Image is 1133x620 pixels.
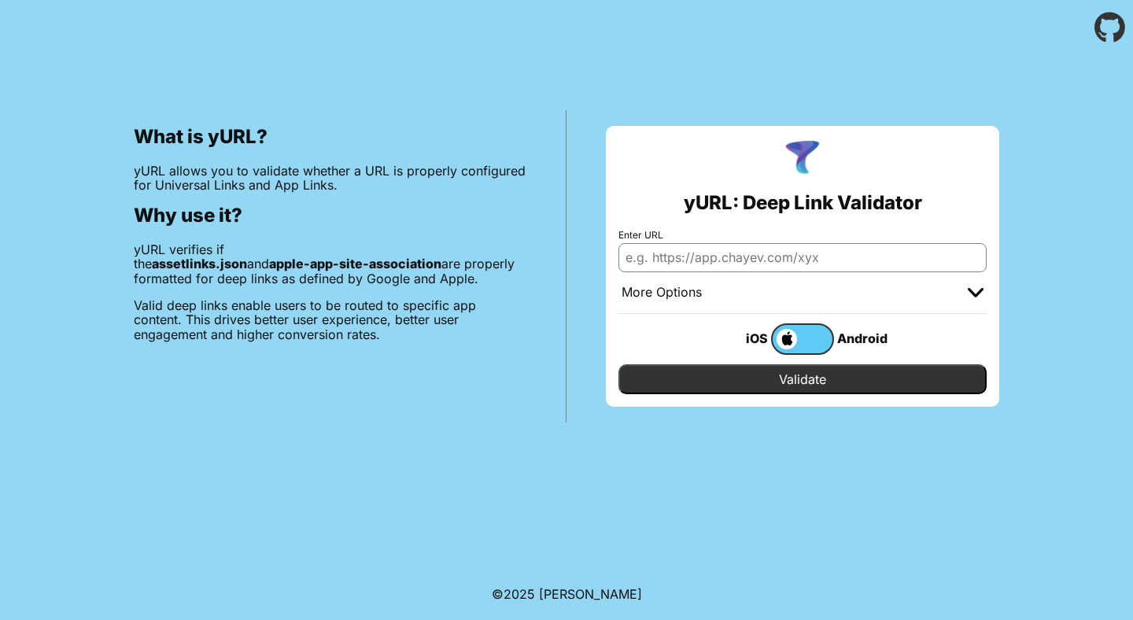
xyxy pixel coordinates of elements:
[782,138,823,179] img: yURL Logo
[968,288,984,297] img: chevron
[618,364,987,394] input: Validate
[134,205,526,227] h2: Why use it?
[834,328,897,349] div: Android
[618,230,987,241] label: Enter URL
[539,586,642,602] a: Michael Ibragimchayev's Personal Site
[134,242,526,286] p: yURL verifies if the and are properly formatted for deep links as defined by Google and Apple.
[618,243,987,271] input: e.g. https://app.chayev.com/xyx
[134,126,526,148] h2: What is yURL?
[504,586,535,602] span: 2025
[134,164,526,193] p: yURL allows you to validate whether a URL is properly configured for Universal Links and App Links.
[684,192,922,214] h2: yURL: Deep Link Validator
[622,285,702,301] div: More Options
[269,256,441,271] b: apple-app-site-association
[708,328,771,349] div: iOS
[492,568,642,620] footer: ©
[134,298,526,341] p: Valid deep links enable users to be routed to specific app content. This drives better user exper...
[152,256,247,271] b: assetlinks.json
